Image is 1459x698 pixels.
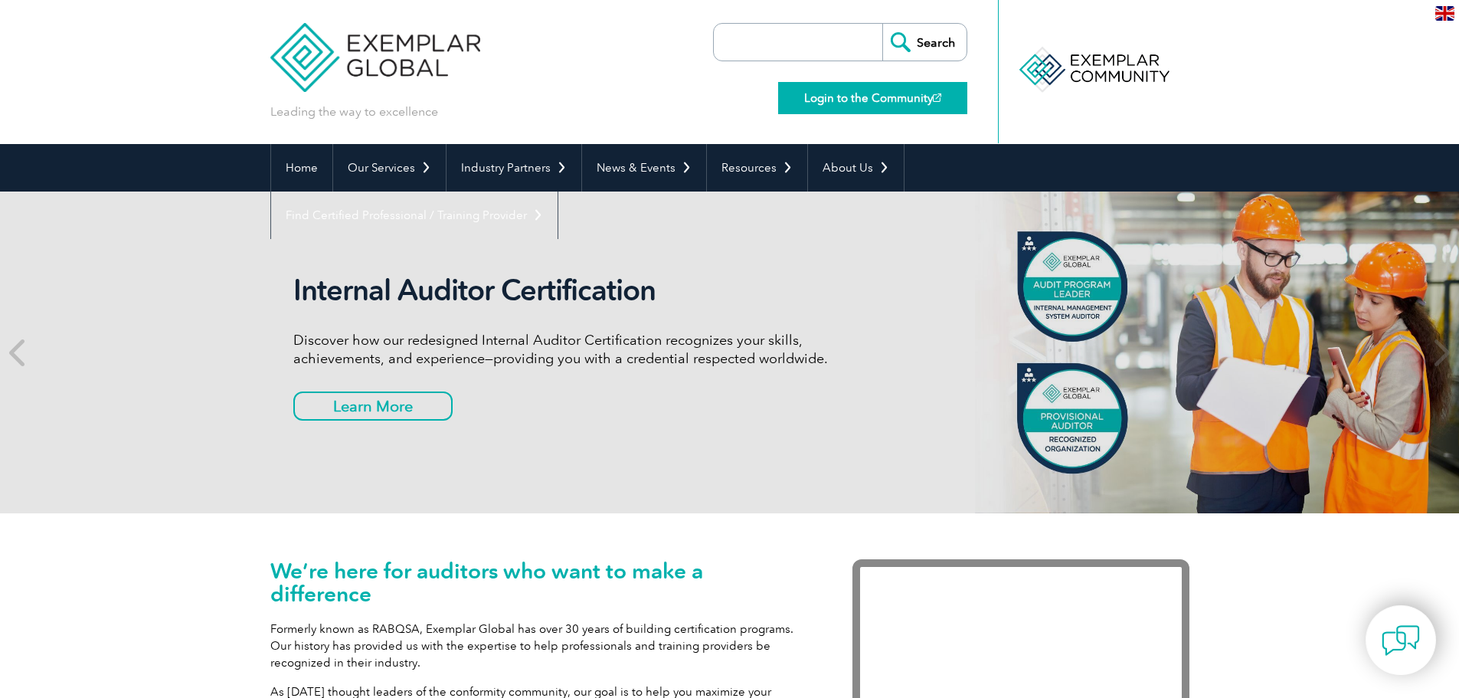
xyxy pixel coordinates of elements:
[271,144,332,192] a: Home
[333,144,446,192] a: Our Services
[778,82,967,114] a: Login to the Community
[293,331,868,368] p: Discover how our redesigned Internal Auditor Certification recognizes your skills, achievements, ...
[1435,6,1454,21] img: en
[270,621,806,671] p: Formerly known as RABQSA, Exemplar Global has over 30 years of building certification programs. O...
[933,93,941,102] img: open_square.png
[270,559,806,605] h1: We’re here for auditors who want to make a difference
[582,144,706,192] a: News & Events
[293,392,453,421] a: Learn More
[447,144,581,192] a: Industry Partners
[270,103,438,120] p: Leading the way to excellence
[882,24,967,61] input: Search
[808,144,904,192] a: About Us
[707,144,807,192] a: Resources
[293,273,868,308] h2: Internal Auditor Certification
[1382,621,1420,660] img: contact-chat.png
[271,192,558,239] a: Find Certified Professional / Training Provider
